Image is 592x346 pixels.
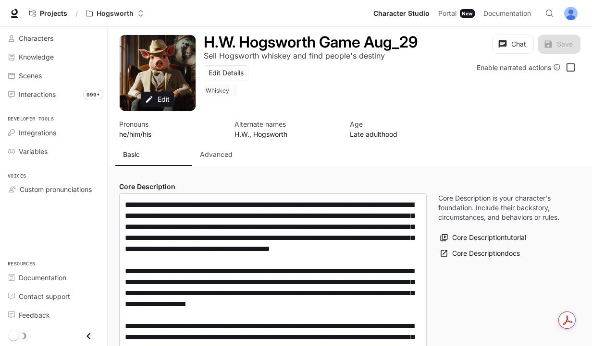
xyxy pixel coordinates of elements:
[119,119,223,129] p: Pronouns
[4,181,103,198] a: Custom pronunciations
[483,8,531,20] span: Documentation
[82,4,148,23] button: Open workspace menu
[350,119,454,129] p: Age
[480,4,538,23] a: Documentation
[234,119,338,139] button: Open character details dialog
[19,71,42,81] span: Scenes
[83,90,103,99] span: 999+
[4,48,103,65] a: Knowledge
[234,119,338,129] p: Alternate names
[119,182,427,191] h4: Core Description
[4,143,103,160] a: Variables
[561,4,580,23] button: User avatar
[234,129,338,139] p: H.W., Hogsworth
[119,129,223,139] p: he/him/his
[4,30,103,47] a: Characters
[477,62,561,72] div: Enable narrated actions
[19,291,70,301] span: Contact support
[204,33,418,51] h1: H.W. Hogsworth Game Aug_29
[370,4,433,23] a: Character Studio
[204,85,239,100] button: Open character details dialog
[438,8,456,20] span: Portal
[492,35,534,54] button: Chat
[200,150,233,159] p: Advanced
[120,35,196,111] div: Avatar image
[19,89,56,99] span: Interactions
[19,52,54,62] span: Knowledge
[19,33,53,43] span: Characters
[204,85,233,96] span: Whiskey
[9,330,18,341] span: Dark mode toggle
[120,35,196,111] button: Open character avatar dialog
[350,119,454,139] button: Open character details dialog
[204,50,385,61] button: Open character details dialog
[434,4,479,23] a: PortalNew
[564,7,578,20] img: User avatar
[40,10,67,18] span: Projects
[78,326,99,346] button: Close drawer
[19,273,66,283] span: Documentation
[123,150,140,159] p: Basic
[97,10,134,18] p: Hogsworth
[206,87,229,95] p: Whiskey
[4,124,103,141] a: Integrations
[19,310,50,320] span: Feedback
[438,246,522,262] a: Core Descriptiondocs
[25,4,72,23] a: Go to projects
[204,35,418,50] button: Open character details dialog
[204,51,385,60] p: Sell Hogsworth whiskey and find people's destiny
[4,86,103,103] a: Interactions
[19,128,56,138] span: Integrations
[4,269,103,286] a: Documentation
[438,230,529,246] button: Core Descriptiontutorial
[540,4,559,23] button: Open Command Menu
[119,119,223,139] button: Open character details dialog
[19,146,48,156] span: Variables
[460,9,475,18] div: New
[4,307,103,323] a: Feedback
[4,288,103,305] a: Contact support
[141,92,174,107] button: Edit
[350,129,454,139] p: Late adulthood
[204,65,248,81] button: Edit Details
[4,67,103,84] a: Scenes
[72,9,82,19] div: /
[20,184,92,194] span: Custom pronunciations
[373,8,430,20] span: Character Studio
[438,193,569,222] p: Core Description is your character's foundation. Include their backstory, circumstances, and beha...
